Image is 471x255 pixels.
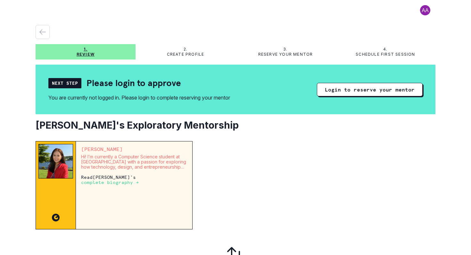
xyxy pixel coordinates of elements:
p: 4. [383,47,387,52]
h2: Please login to approve [87,77,181,89]
div: You are currently not logged in. Please login to complete reserving your mentor [48,94,230,101]
p: Read [PERSON_NAME] 's [81,175,187,185]
div: Next Step [48,78,81,88]
p: Schedule first session [356,52,415,57]
button: profile picture [415,5,435,15]
p: 1. [84,47,87,52]
p: Hi! I’m currently a Computer Science student at [GEOGRAPHIC_DATA] with a passion for exploring ho... [81,154,187,170]
p: Review [77,52,95,57]
a: complete biography → [81,179,139,185]
h2: [PERSON_NAME]'s Exploratory Mentorship [36,119,435,131]
p: Reserve your mentor [258,52,313,57]
p: 3. [283,47,287,52]
img: CC image [52,214,60,221]
p: 2. [184,47,187,52]
img: Mentor Image [38,144,73,179]
p: [PERSON_NAME] [81,147,187,152]
p: Create profile [167,52,204,57]
button: Login to reserve your mentor [317,83,423,96]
